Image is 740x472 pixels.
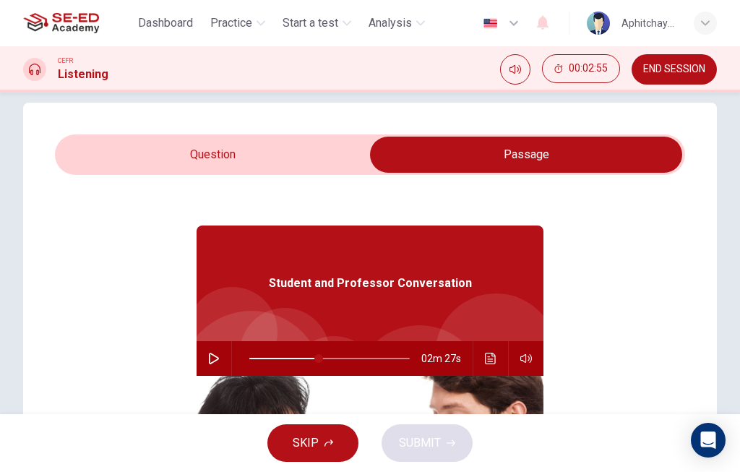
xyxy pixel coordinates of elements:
[542,54,620,85] div: Hide
[277,10,357,36] button: Start a test
[363,10,431,36] button: Analysis
[643,64,705,75] span: END SESSION
[479,341,502,376] button: Click to see the audio transcription
[267,424,358,462] button: SKIP
[205,10,271,36] button: Practice
[621,14,676,32] div: Aphitchaya Monthalob
[23,9,132,38] a: SE-ED Academy logo
[283,14,338,32] span: Start a test
[542,54,620,83] button: 00:02:55
[691,423,726,458] div: Open Intercom Messenger
[569,63,608,74] span: 00:02:55
[58,56,73,66] span: CEFR
[632,54,717,85] button: END SESSION
[500,54,530,85] div: Mute
[369,14,412,32] span: Analysis
[269,275,472,292] span: Student and Professor Conversation
[58,66,108,83] h1: Listening
[23,9,99,38] img: SE-ED Academy logo
[132,10,199,36] button: Dashboard
[138,14,193,32] span: Dashboard
[293,433,319,453] span: SKIP
[421,341,473,376] span: 02m 27s
[481,18,499,29] img: en
[210,14,252,32] span: Practice
[587,12,610,35] img: Profile picture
